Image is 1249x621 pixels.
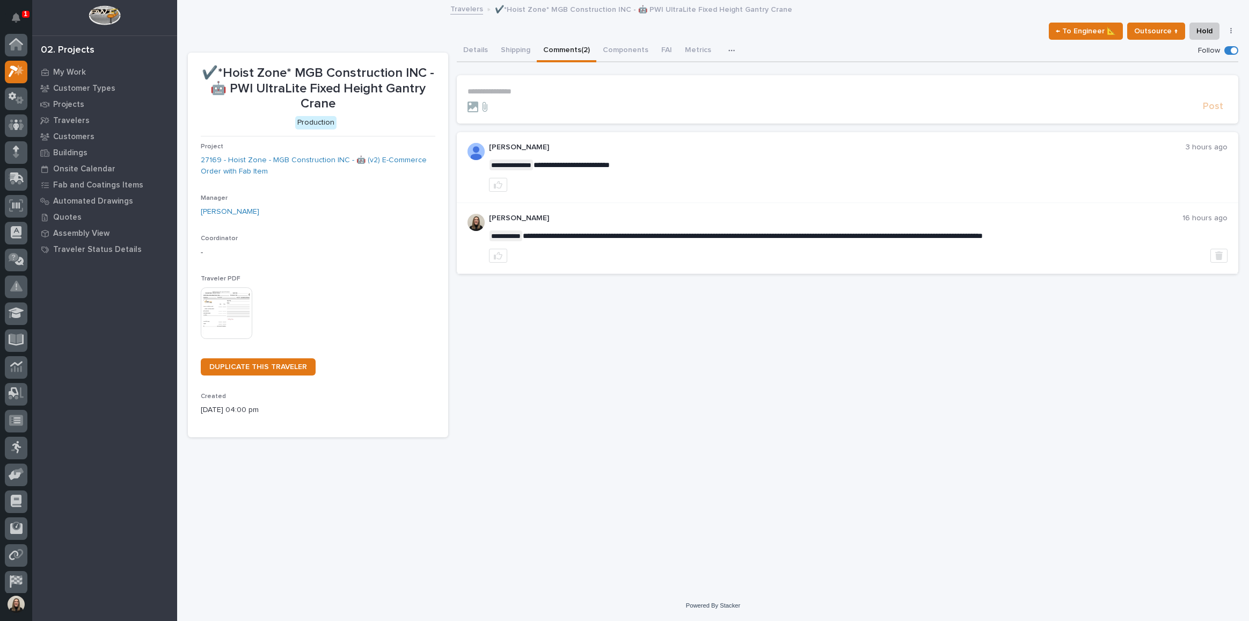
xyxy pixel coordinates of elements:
span: Outsource ↑ [1134,25,1178,38]
a: Projects [32,96,177,112]
span: Manager [201,195,228,201]
a: [PERSON_NAME] [201,206,259,218]
button: Delete post [1210,249,1228,263]
span: DUPLICATE THIS TRAVELER [209,363,307,371]
p: Quotes [53,213,82,222]
p: Customers [53,132,94,142]
button: like this post [489,249,507,263]
button: Outsource ↑ [1127,23,1185,40]
p: Traveler Status Details [53,245,142,255]
p: 16 hours ago [1182,214,1228,223]
button: FAI [655,40,678,62]
p: My Work [53,68,86,77]
p: Onsite Calendar [53,164,115,174]
a: Buildings [32,145,177,161]
button: Post [1199,100,1228,113]
p: Assembly View [53,229,109,239]
a: 27169 - Hoist Zone - MGB Construction INC - 🤖 (v2) E-Commerce Order with Fab Item [201,155,435,177]
span: Post [1203,100,1223,113]
img: Workspace Logo [89,5,120,25]
a: Automated Drawings [32,193,177,209]
button: Notifications [5,6,27,29]
a: Travelers [32,112,177,128]
div: Production [295,116,337,129]
p: Projects [53,100,84,110]
p: ✔️*Hoist Zone* MGB Construction INC - 🤖 PWI UltraLite Fixed Height Gantry Crane [201,66,435,112]
button: Details [457,40,494,62]
button: Metrics [678,40,718,62]
p: ✔️*Hoist Zone* MGB Construction INC - 🤖 PWI UltraLite Fixed Height Gantry Crane [495,3,792,15]
p: Buildings [53,148,87,158]
span: Coordinator [201,235,238,242]
span: Hold [1196,25,1213,38]
button: Shipping [494,40,537,62]
button: like this post [489,178,507,192]
button: Comments (2) [537,40,596,62]
span: Project [201,143,223,150]
button: Components [596,40,655,62]
button: ← To Engineer 📐 [1049,23,1123,40]
p: [PERSON_NAME] [489,143,1186,152]
p: Automated Drawings [53,197,133,206]
div: 02. Projects [41,45,94,56]
button: Hold [1189,23,1219,40]
span: ← To Engineer 📐 [1056,25,1116,38]
p: - [201,247,435,258]
button: users-avatar [5,593,27,616]
span: Created [201,393,226,400]
p: Customer Types [53,84,115,93]
p: 1 [24,10,27,18]
a: Onsite Calendar [32,161,177,177]
span: Traveler PDF [201,276,240,282]
a: Quotes [32,209,177,225]
p: [DATE] 04:00 pm [201,405,435,416]
a: Travelers [450,2,483,15]
a: Powered By Stacker [686,602,740,609]
p: Travelers [53,116,90,126]
p: Fab and Coatings Items [53,180,143,190]
p: 3 hours ago [1186,143,1228,152]
a: DUPLICATE THIS TRAVELER [201,358,316,376]
a: Assembly View [32,225,177,241]
a: Customer Types [32,80,177,96]
a: My Work [32,64,177,80]
div: Notifications1 [13,13,27,30]
p: [PERSON_NAME] [489,214,1182,223]
p: Follow [1198,46,1220,55]
a: Traveler Status Details [32,241,177,257]
img: AOh14GjpcA6ydKGAvwfezp8OhN30Q3_1BHk5lQOeczEvCIoEuGETHm2tT-JUDAHyqffuBe4ae2BInEDZwLlH3tcCd_oYlV_i4... [468,143,485,160]
a: Fab and Coatings Items [32,177,177,193]
img: ALV-UjUW5P6fp_EKJDib9bSu4i9siC2VWaYoJ4wmsxqwS8ugEzqt2jUn7pYeYhA5TGr5A6D3IzuemHUGlvM5rCUNVp4NrpVac... [468,214,485,231]
a: Customers [32,128,177,145]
